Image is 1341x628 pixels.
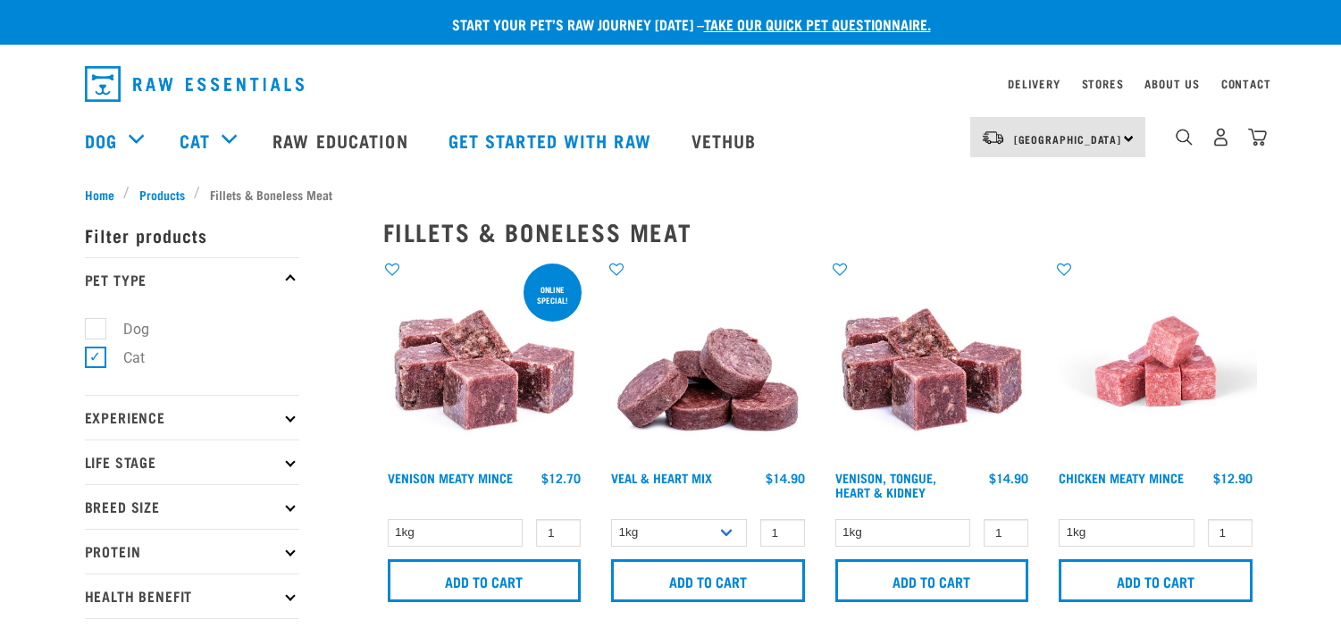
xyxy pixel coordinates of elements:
[85,440,299,484] p: Life Stage
[130,185,194,204] a: Products
[1211,128,1230,147] img: user.png
[255,105,430,176] a: Raw Education
[524,276,582,314] div: ONLINE SPECIAL!
[611,559,805,602] input: Add to cart
[674,105,779,176] a: Vethub
[835,474,936,495] a: Venison, Tongue, Heart & Kidney
[536,519,581,547] input: 1
[85,127,117,154] a: Dog
[607,260,809,463] img: 1152 Veal Heart Medallions 01
[1008,80,1060,87] a: Delivery
[180,127,210,154] a: Cat
[85,185,1257,204] nav: breadcrumbs
[71,59,1271,109] nav: dropdown navigation
[1248,128,1267,147] img: home-icon@2x.png
[1144,80,1199,87] a: About Us
[981,130,1005,146] img: van-moving.png
[1059,559,1253,602] input: Add to cart
[760,519,805,547] input: 1
[85,574,299,618] p: Health Benefit
[1213,471,1253,485] div: $12.90
[95,347,152,369] label: Cat
[383,260,586,463] img: 1117 Venison Meat Mince 01
[388,474,513,481] a: Venison Meaty Mince
[85,185,114,204] span: Home
[431,105,674,176] a: Get started with Raw
[766,471,805,485] div: $14.90
[1059,474,1184,481] a: Chicken Meaty Mince
[831,260,1034,463] img: Pile Of Cubed Venison Tongue Mix For Pets
[989,471,1028,485] div: $14.90
[1176,129,1193,146] img: home-icon-1@2x.png
[1221,80,1271,87] a: Contact
[611,474,712,481] a: Veal & Heart Mix
[85,484,299,529] p: Breed Size
[85,213,299,257] p: Filter products
[835,559,1029,602] input: Add to cart
[95,318,156,340] label: Dog
[85,257,299,302] p: Pet Type
[1014,136,1122,142] span: [GEOGRAPHIC_DATA]
[1082,80,1124,87] a: Stores
[541,471,581,485] div: $12.70
[139,185,185,204] span: Products
[704,20,931,28] a: take our quick pet questionnaire.
[85,529,299,574] p: Protein
[383,218,1257,246] h2: Fillets & Boneless Meat
[85,395,299,440] p: Experience
[984,519,1028,547] input: 1
[85,185,124,204] a: Home
[1054,260,1257,463] img: Chicken Meaty Mince
[85,66,304,102] img: Raw Essentials Logo
[388,559,582,602] input: Add to cart
[1208,519,1253,547] input: 1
